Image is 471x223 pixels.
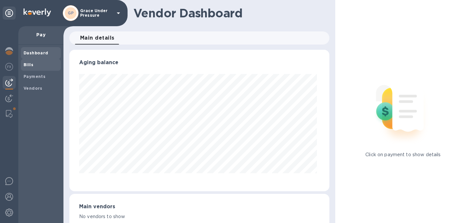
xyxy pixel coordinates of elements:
[79,204,320,210] h3: Main vendors
[80,9,113,18] p: Grace Under Pressure
[68,10,74,15] b: GP
[24,50,48,55] b: Dashboard
[3,7,16,20] div: Unpin categories
[24,9,51,16] img: Logo
[79,60,320,66] h3: Aging balance
[24,62,33,67] b: Bills
[133,6,325,20] h1: Vendor Dashboard
[24,31,58,38] p: Pay
[24,74,45,79] b: Payments
[5,63,13,71] img: Foreign exchange
[365,151,441,158] p: Click on payment to show details
[79,213,320,220] p: No vendors to show
[24,86,43,91] b: Vendors
[80,33,114,43] span: Main details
